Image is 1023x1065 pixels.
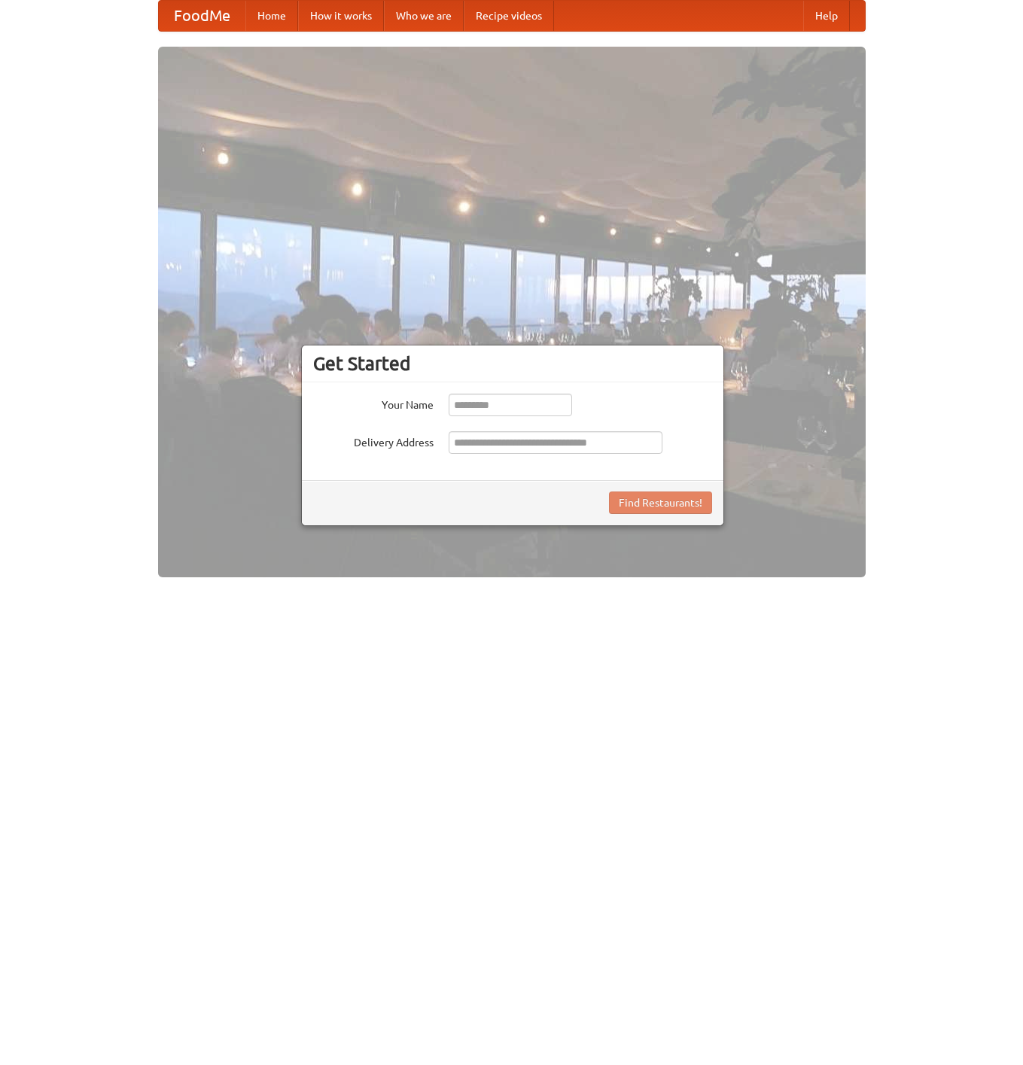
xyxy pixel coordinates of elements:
[159,1,245,31] a: FoodMe
[464,1,554,31] a: Recipe videos
[298,1,384,31] a: How it works
[313,352,712,375] h3: Get Started
[609,491,712,514] button: Find Restaurants!
[313,431,434,450] label: Delivery Address
[313,394,434,412] label: Your Name
[803,1,850,31] a: Help
[384,1,464,31] a: Who we are
[245,1,298,31] a: Home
